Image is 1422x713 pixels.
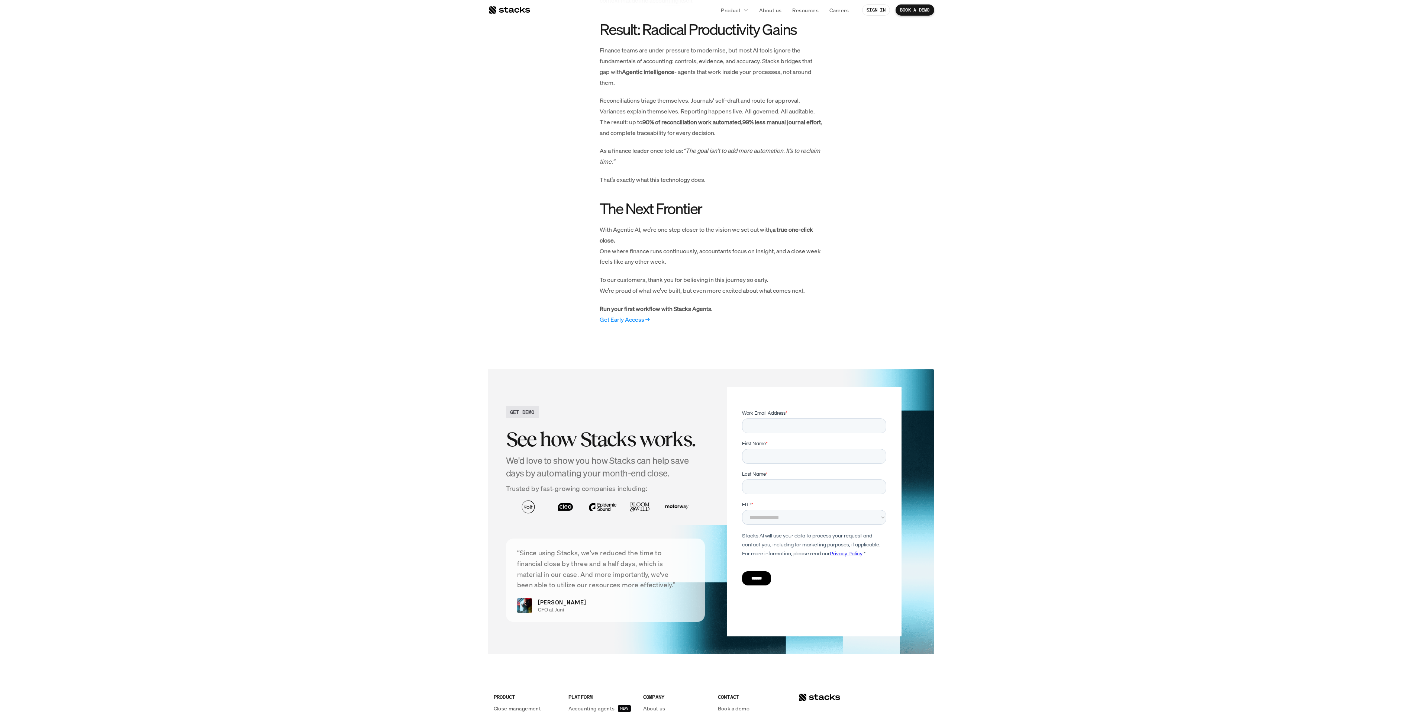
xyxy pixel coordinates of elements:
[600,174,823,185] p: That’s exactly what this technology does.
[825,3,853,17] a: Careers
[568,704,634,712] a: Accounting agentsNEW
[643,704,709,712] a: About us
[642,118,741,126] strong: 90% of reconciliation work automated
[506,455,705,479] h4: We'd love to show you how Stacks can help save days by automating your month-end close.
[494,704,541,712] p: Close management
[622,68,674,76] strong: Agentic Intelligence
[600,21,823,38] h2: Result: Radical Productivity Gains
[568,693,634,701] p: PLATFORM
[600,147,821,166] em: “The goal isn’t to add more automation. It’s to reclaim time.”
[742,118,821,126] strong: 99% less manual journal effort
[718,693,784,701] p: CONTACT
[494,704,560,712] a: Close management
[517,547,694,590] p: “Since using Stacks, we've reduced the time to financial close by three and a half days, which is...
[510,408,535,416] h2: GET DEMO
[643,704,665,712] p: About us
[600,315,650,324] a: Get Early Access →
[600,224,823,267] p: With Agentic AI, we’re one step closer to the vision we set out with, One where finance runs cont...
[600,274,823,296] p: To our customers, thank you for believing in this journey so early. We’re proud of what we’ve bui...
[718,704,784,712] a: Book a demo
[600,305,713,313] strong: Run your first workflow with Stacks Agents.
[538,598,586,607] p: [PERSON_NAME]
[788,3,823,17] a: Resources
[829,6,849,14] p: Careers
[896,4,934,16] a: BOOK A DEMO
[494,693,560,701] p: PRODUCT
[742,410,886,592] iframe: Form 0
[600,95,823,138] p: Reconciliations triage themselves. Journals' self-draft and route for approval. Variances explain...
[538,607,688,613] p: CFO at Juni
[900,7,930,13] p: BOOK A DEMO
[721,6,741,14] p: Product
[718,704,750,712] p: Book a demo
[600,145,823,167] p: As a finance leader once told us:
[755,3,786,17] a: About us
[568,704,615,712] p: Accounting agents
[600,225,814,244] strong: a true one-click close.
[620,706,629,711] h2: NEW
[600,200,823,217] h2: The Next Frontier
[792,6,819,14] p: Resources
[600,45,823,88] p: Finance teams are under pressure to modernise, but most AI tools ignore the fundamentals of accou...
[862,4,890,16] a: SIGN IN
[506,428,705,451] h2: See how Stacks works.
[643,693,709,701] p: COMPANY
[867,7,886,13] p: SIGN IN
[759,6,781,14] p: About us
[506,483,705,494] p: Trusted by fast-growing companies including:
